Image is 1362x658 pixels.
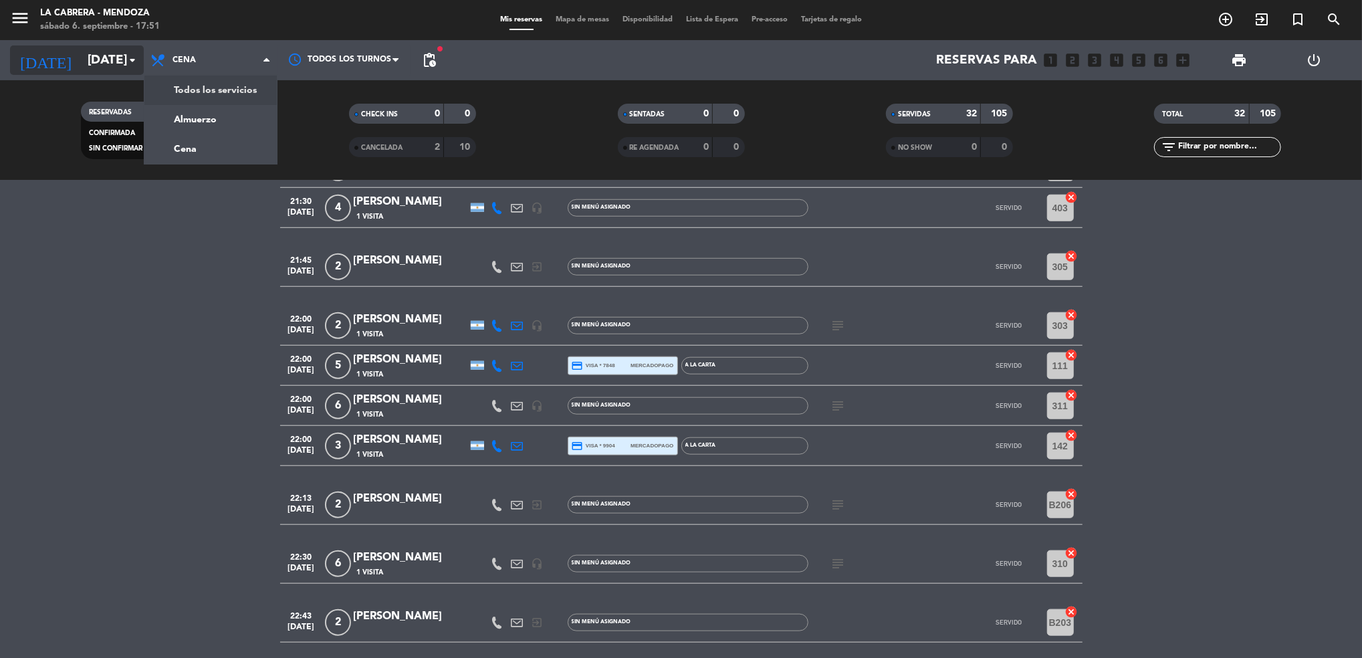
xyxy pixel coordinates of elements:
[285,431,318,446] span: 22:00
[435,109,440,118] strong: 0
[325,253,351,280] span: 2
[991,109,1010,118] strong: 105
[572,440,584,452] i: credit_card
[996,560,1022,567] span: SERVIDO
[532,202,544,214] i: headset_mic
[357,369,384,380] span: 1 Visita
[1002,142,1010,152] strong: 0
[1290,11,1306,27] i: turned_in_not
[1065,605,1079,619] i: cancel
[976,393,1042,419] button: SERVIDO
[532,558,544,570] i: headset_mic
[532,617,544,629] i: exit_to_app
[1065,249,1079,263] i: cancel
[630,111,665,118] span: SENTADAS
[89,130,135,136] span: CONFIRMADA
[10,45,81,75] i: [DATE]
[124,52,140,68] i: arrow_drop_down
[1161,139,1177,155] i: filter_list
[325,550,351,577] span: 6
[285,326,318,341] span: [DATE]
[1276,40,1352,80] div: LOG OUT
[1218,11,1234,27] i: add_circle_outline
[325,352,351,379] span: 5
[435,142,440,152] strong: 2
[285,607,318,623] span: 22:43
[685,362,716,368] span: A LA CARTA
[1087,51,1104,69] i: looks_3
[996,322,1022,329] span: SERVIDO
[572,619,631,625] span: Sin menú asignado
[1162,111,1183,118] span: TOTAL
[996,442,1022,449] span: SERVIDO
[354,391,467,409] div: [PERSON_NAME]
[703,142,709,152] strong: 0
[1153,51,1170,69] i: looks_6
[354,608,467,625] div: [PERSON_NAME]
[1065,308,1079,322] i: cancel
[976,491,1042,518] button: SERVIDO
[285,623,318,638] span: [DATE]
[144,134,277,164] a: Cena
[1065,348,1079,362] i: cancel
[996,204,1022,211] span: SERVIDO
[465,109,473,118] strong: 0
[285,548,318,564] span: 22:30
[493,16,549,23] span: Mis reservas
[572,263,631,269] span: Sin menú asignado
[549,16,616,23] span: Mapa de mesas
[996,402,1022,409] span: SERVIDO
[572,440,615,452] span: visa * 9904
[1109,51,1126,69] i: looks_4
[898,144,932,151] span: NO SHOW
[325,195,351,221] span: 4
[354,431,467,449] div: [PERSON_NAME]
[354,351,467,368] div: [PERSON_NAME]
[794,16,869,23] span: Tarjetas de regalo
[996,362,1022,369] span: SERVIDO
[532,261,544,273] i: exit_to_app
[325,609,351,636] span: 2
[285,208,318,223] span: [DATE]
[1065,191,1079,204] i: cancel
[89,109,132,116] span: RESERVADAS
[1065,389,1079,402] i: cancel
[1177,140,1280,154] input: Filtrar por nombre...
[830,318,846,334] i: subject
[830,497,846,513] i: subject
[325,393,351,419] span: 6
[1064,51,1082,69] i: looks_two
[976,609,1042,636] button: SERVIDO
[996,501,1022,508] span: SERVIDO
[996,619,1022,626] span: SERVIDO
[631,361,673,370] span: mercadopago
[1065,429,1079,442] i: cancel
[354,311,467,328] div: [PERSON_NAME]
[1175,51,1192,69] i: add_box
[357,329,384,340] span: 1 Visita
[733,142,742,152] strong: 0
[733,109,742,118] strong: 0
[354,193,467,211] div: [PERSON_NAME]
[144,105,277,134] a: Almuerzo
[285,310,318,326] span: 22:00
[976,312,1042,339] button: SERVIDO
[898,111,931,118] span: SERVIDAS
[572,502,631,507] span: Sin menú asignado
[703,109,709,118] strong: 0
[10,8,30,28] i: menu
[976,550,1042,577] button: SERVIDO
[1326,11,1342,27] i: search
[40,7,160,20] div: LA CABRERA - MENDOZA
[354,549,467,566] div: [PERSON_NAME]
[572,403,631,408] span: Sin menú asignado
[325,491,351,518] span: 2
[937,53,1038,68] span: Reservas para
[996,263,1022,270] span: SERVIDO
[1307,52,1323,68] i: power_settings_new
[325,433,351,459] span: 3
[631,441,673,450] span: mercadopago
[421,52,437,68] span: pending_actions
[976,253,1042,280] button: SERVIDO
[745,16,794,23] span: Pre-acceso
